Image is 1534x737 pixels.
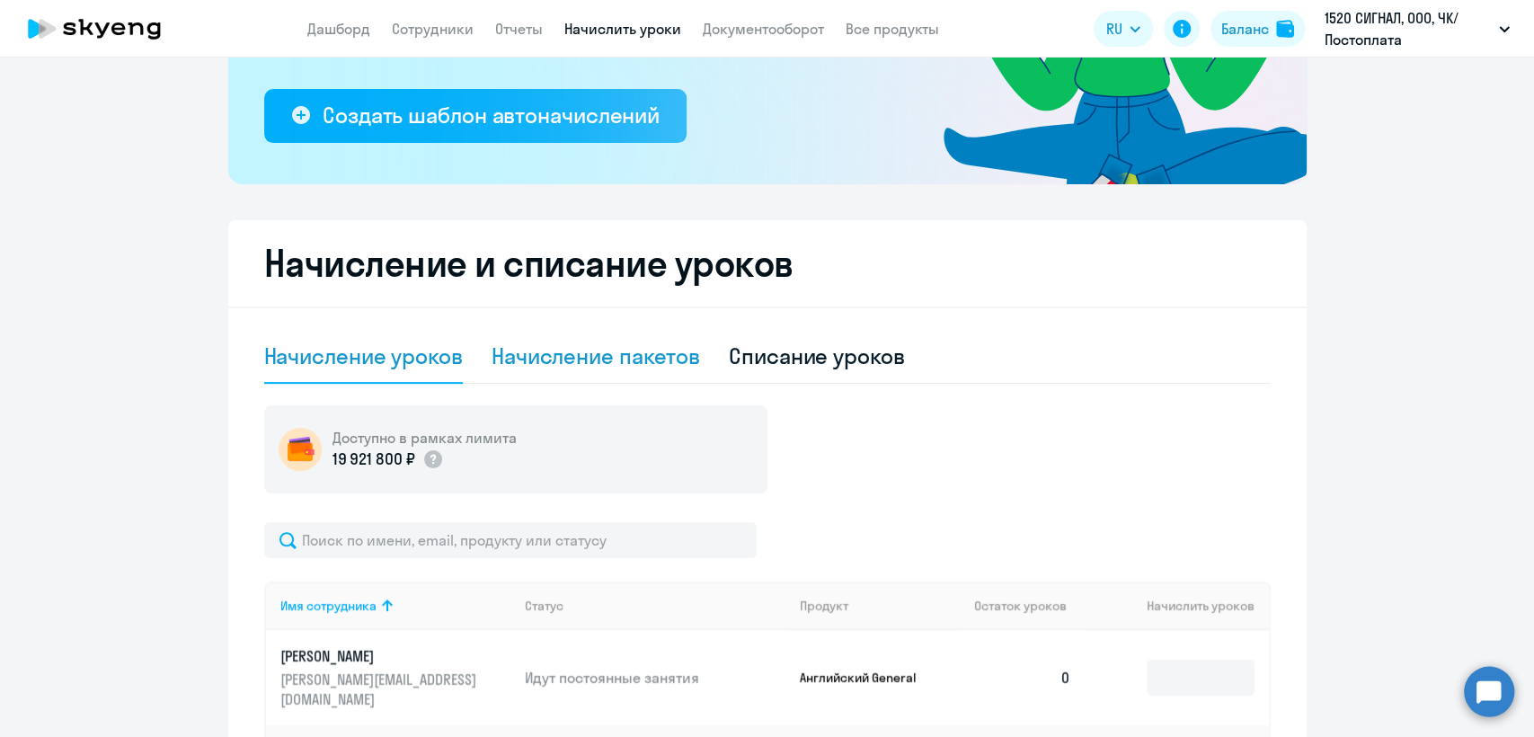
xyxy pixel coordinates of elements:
a: Дашборд [307,20,370,38]
a: Отчеты [495,20,543,38]
div: Статус [525,598,785,614]
h5: Доступно в рамках лимита [333,428,517,448]
a: Все продукты [846,20,939,38]
a: [PERSON_NAME][PERSON_NAME][EMAIL_ADDRESS][DOMAIN_NAME] [280,646,511,709]
button: 1520 СИГНАЛ, ООО, ЧК/Постоплата [1316,7,1519,50]
div: Баланс [1221,18,1269,40]
p: [PERSON_NAME][EMAIL_ADDRESS][DOMAIN_NAME] [280,670,482,709]
p: [PERSON_NAME] [280,646,482,666]
h2: Начисление и списание уроков [264,242,1271,285]
button: Балансbalance [1210,11,1305,47]
a: Документооборот [703,20,824,38]
td: 0 [960,630,1086,725]
div: Списание уроков [729,342,905,370]
input: Поиск по имени, email, продукту или статусу [264,522,757,558]
p: 19 921 800 ₽ [333,448,415,471]
a: Начислить уроки [564,20,681,38]
img: wallet-circle.png [279,428,322,471]
button: RU [1094,11,1153,47]
div: Статус [525,598,563,614]
span: RU [1106,18,1122,40]
a: Сотрудники [392,20,474,38]
button: Создать шаблон автоначислений [264,89,687,143]
div: Начисление пакетов [492,342,700,370]
div: Создать шаблон автоначислений [323,101,660,129]
th: Начислить уроков [1085,582,1268,630]
img: balance [1276,20,1294,38]
p: 1520 СИГНАЛ, ООО, ЧК/Постоплата [1325,7,1492,50]
span: Остаток уроков [974,598,1067,614]
div: Продукт [800,598,848,614]
div: Имя сотрудника [280,598,377,614]
div: Начисление уроков [264,342,463,370]
p: Английский General [800,670,935,686]
div: Остаток уроков [974,598,1086,614]
div: Имя сотрудника [280,598,511,614]
p: Идут постоянные занятия [525,668,785,688]
div: Продукт [800,598,960,614]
